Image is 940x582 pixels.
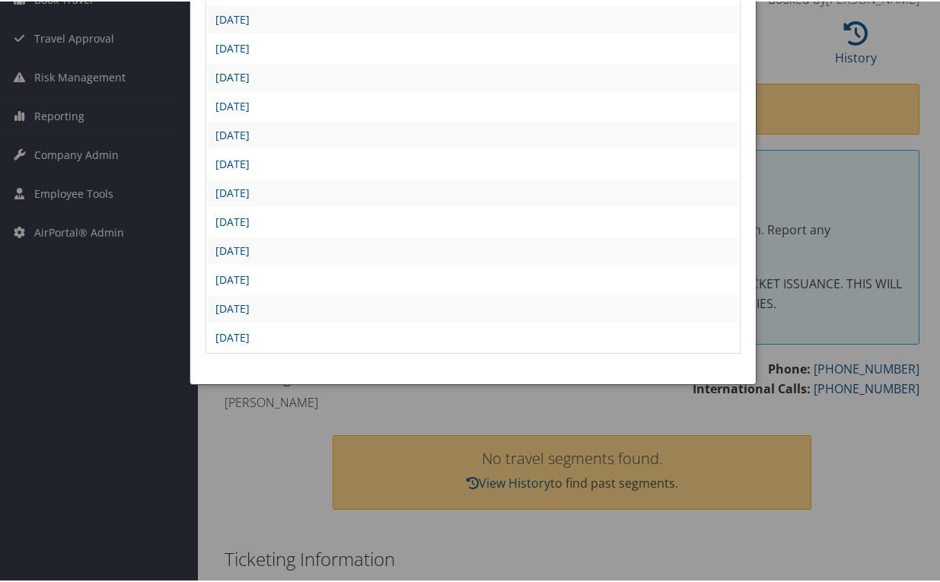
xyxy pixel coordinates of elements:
a: [DATE] [215,11,250,25]
a: [DATE] [215,271,250,285]
a: [DATE] [215,68,250,83]
a: [DATE] [215,329,250,343]
a: [DATE] [215,126,250,141]
a: [DATE] [215,155,250,170]
a: [DATE] [215,184,250,199]
a: [DATE] [215,300,250,314]
a: [DATE] [215,97,250,112]
a: [DATE] [215,40,250,54]
a: [DATE] [215,242,250,256]
a: [DATE] [215,213,250,227]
